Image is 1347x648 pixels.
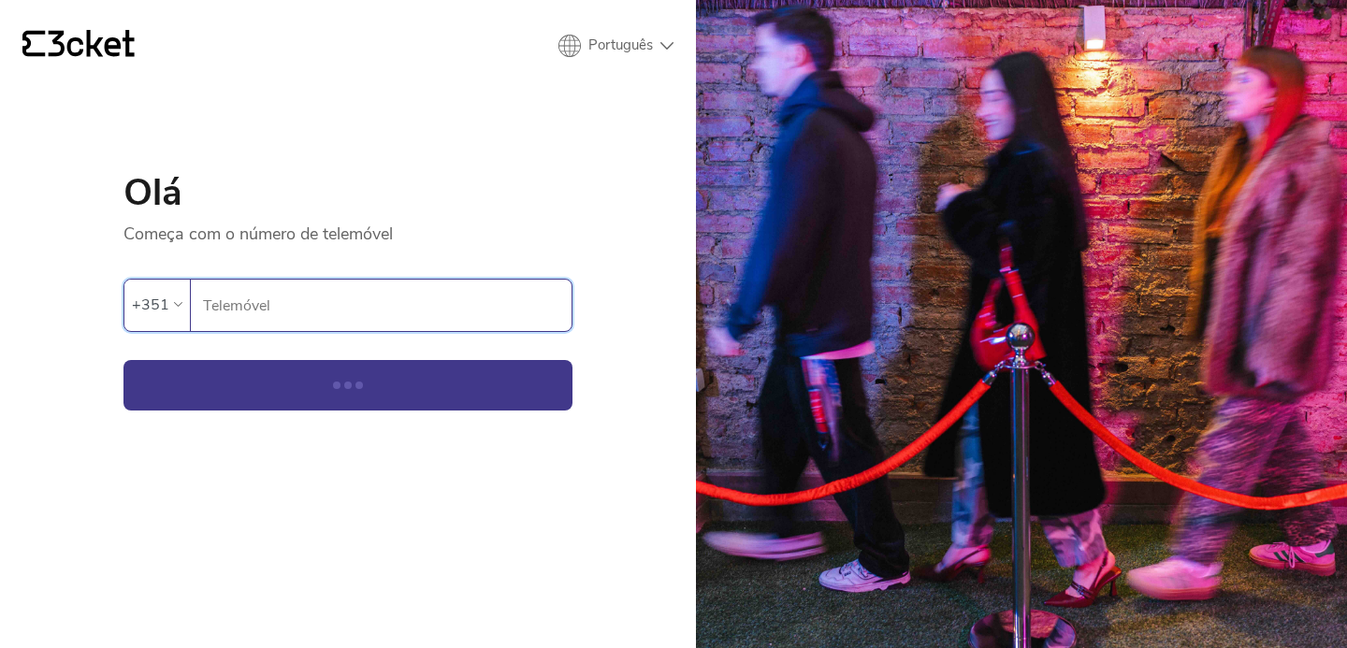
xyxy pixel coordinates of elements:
[22,31,45,57] g: {' '}
[123,360,572,410] button: Continuar
[132,291,169,319] div: +351
[191,280,572,332] label: Telemóvel
[123,211,572,245] p: Começa com o número de telemóvel
[202,280,572,331] input: Telemóvel
[22,30,135,62] a: {' '}
[123,174,572,211] h1: Olá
